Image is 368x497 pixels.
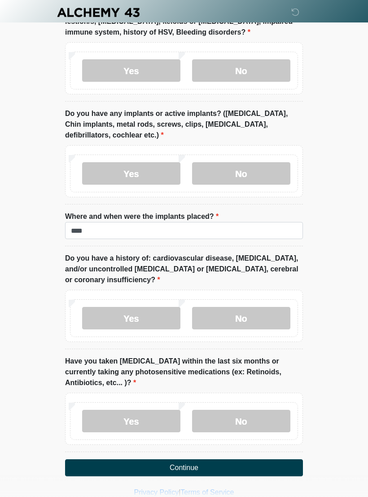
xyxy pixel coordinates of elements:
img: Alchemy 43 Logo [56,7,140,18]
label: Yes [82,59,180,82]
label: No [192,410,290,432]
label: Have you taken [MEDICAL_DATA] within the last six months or currently taking any photosensitive m... [65,356,303,388]
label: No [192,307,290,329]
a: | [179,488,180,496]
label: Yes [82,162,180,185]
label: Yes [82,307,180,329]
a: Terms of Service [180,488,234,496]
label: Where and when were the implants placed? [65,211,219,222]
label: No [192,162,290,185]
a: Privacy Policy [134,488,179,496]
label: Yes [82,410,180,432]
label: Do you have any implants or active implants? ([MEDICAL_DATA], Chin implants, metal rods, screws, ... [65,108,303,141]
label: Do you have a history of: cardiovascular disease, [MEDICAL_DATA], and/or uncontrolled [MEDICAL_DA... [65,253,303,285]
button: Continue [65,459,303,476]
label: No [192,59,290,82]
